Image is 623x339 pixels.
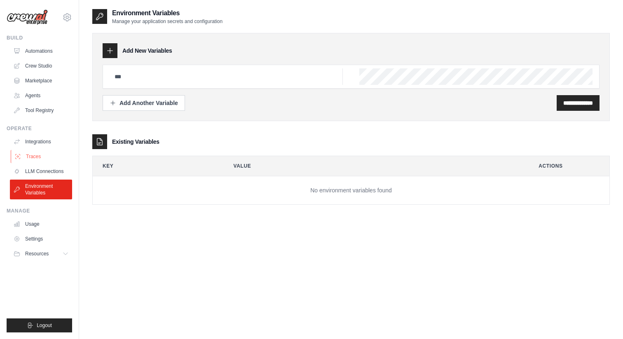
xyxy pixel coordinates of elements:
button: Resources [10,247,72,260]
span: Logout [37,322,52,329]
a: Tool Registry [10,104,72,117]
th: Actions [529,156,609,176]
th: Key [93,156,217,176]
th: Value [224,156,522,176]
a: Environment Variables [10,180,72,199]
h3: Add New Variables [122,47,172,55]
a: Traces [11,150,73,163]
button: Add Another Variable [103,95,185,111]
div: Build [7,35,72,41]
div: Manage [7,208,72,214]
a: Settings [10,232,72,245]
div: Add Another Variable [110,99,178,107]
a: Marketplace [10,74,72,87]
td: No environment variables found [93,176,609,205]
a: Agents [10,89,72,102]
p: Manage your application secrets and configuration [112,18,222,25]
img: Logo [7,9,48,25]
div: Operate [7,125,72,132]
a: Crew Studio [10,59,72,72]
button: Logout [7,318,72,332]
a: Usage [10,217,72,231]
a: Automations [10,44,72,58]
h3: Existing Variables [112,138,159,146]
h2: Environment Variables [112,8,222,18]
span: Resources [25,250,49,257]
a: Integrations [10,135,72,148]
a: LLM Connections [10,165,72,178]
